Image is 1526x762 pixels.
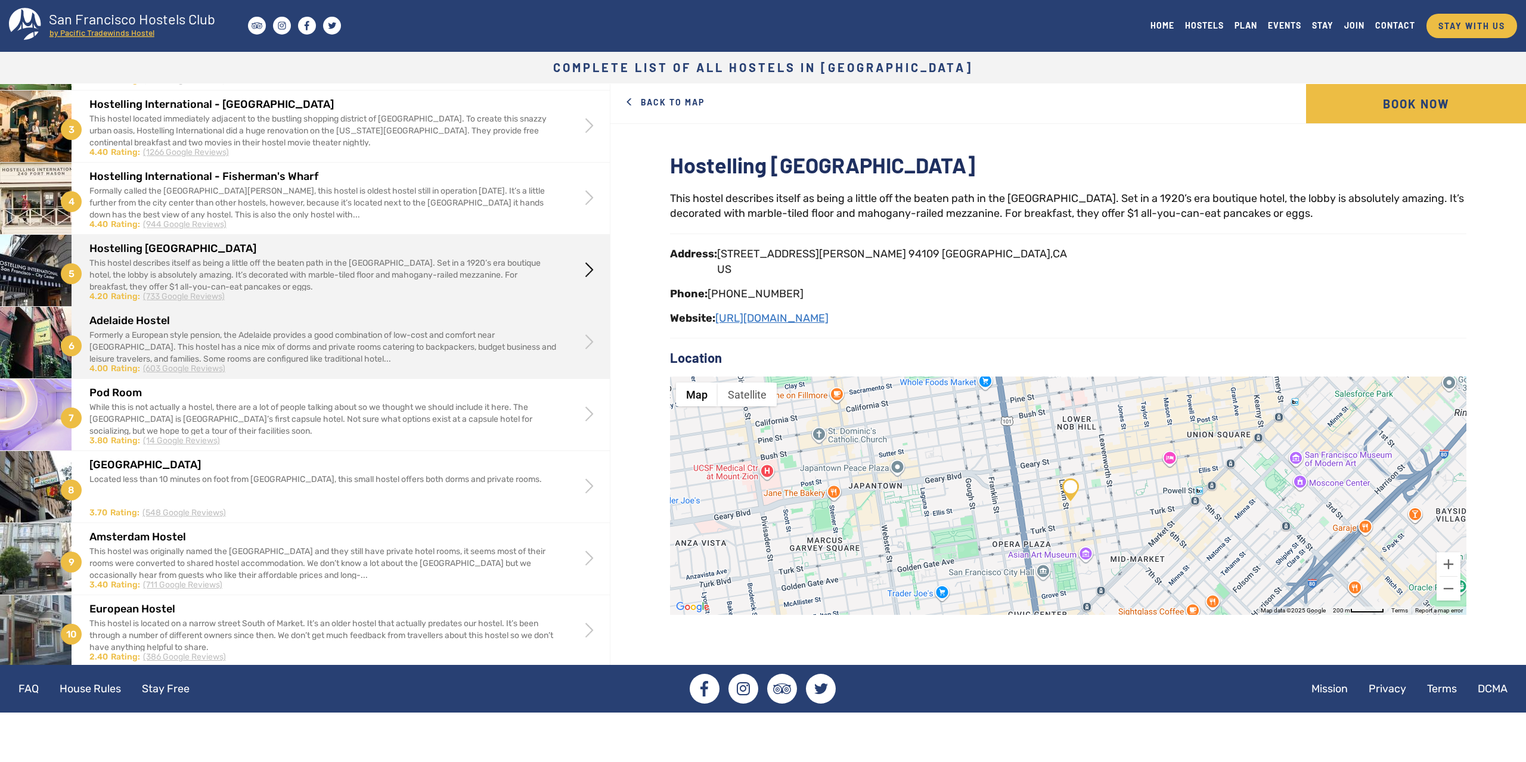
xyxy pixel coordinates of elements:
[89,99,556,111] h2: Hostelling International - [GEOGRAPHIC_DATA]
[89,474,556,486] div: Located less than 10 minutes on foot from [GEOGRAPHIC_DATA], this small hostel offers both dorms ...
[142,507,226,519] div: (548 Google Reviews)
[61,119,82,140] span: 3
[89,147,108,158] div: 4.40
[670,350,1466,365] h2: Location
[111,147,140,158] div: Rating:
[89,546,556,581] div: This hostel was originally named the [GEOGRAPHIC_DATA] and they still have private hotel rooms, i...
[673,599,712,615] a: Open this area in Google Maps (opens a new window)
[143,291,225,303] div: (733 Google Reviews)
[89,651,108,663] div: 2.40
[49,10,215,27] tspan: San Francisco Hostels Club
[1333,607,1350,614] span: 200 m
[728,674,758,704] a: Instagram
[1229,17,1263,33] a: PLAN
[908,247,939,260] span: 94109
[89,171,556,183] h2: Hostelling International - Fisherman's Wharf
[89,219,108,231] div: 4.40
[110,507,139,519] div: Rating:
[61,408,82,428] span: 7
[89,604,556,615] h2: European Hostel
[89,315,556,327] h2: Adelaide Hostel
[1302,674,1357,704] a: Mission
[670,310,715,326] div: Website:
[1418,674,1466,704] a: Terms
[717,246,1067,262] div: ,
[61,480,82,500] span: 8
[676,382,718,406] button: Show street map
[942,247,1050,260] span: [GEOGRAPHIC_DATA]
[1339,17,1370,33] a: JOIN
[89,257,556,293] div: This hostel describes itself as being a little off the beaten path in the [GEOGRAPHIC_DATA]. Set ...
[670,191,1466,222] div: This hostel describes itself as being a little off the beaten path in the [GEOGRAPHIC_DATA]. Set ...
[111,651,140,663] div: Rating:
[89,291,108,303] div: 4.20
[806,674,836,704] a: Twitter
[1426,14,1517,38] a: STAY WITH US
[1329,607,1388,615] button: Map Scale: 200 m per 53 pixels
[89,113,556,149] div: This hostel located immediately adjacent to the bustling shopping district of [GEOGRAPHIC_DATA]. ...
[111,291,140,303] div: Rating:
[61,624,82,645] span: 10
[717,262,1067,277] div: US
[1145,17,1180,33] a: HOME
[89,363,108,375] div: 4.00
[89,243,556,255] h2: Hostelling [GEOGRAPHIC_DATA]
[89,531,556,543] h2: Amsterdam Hostel
[1468,674,1517,704] a: DCMA
[61,552,82,573] span: 9
[143,219,227,231] div: (944 Google Reviews)
[717,247,906,260] span: [STREET_ADDRESS][PERSON_NAME]
[1391,607,1408,614] a: Terms
[89,329,556,365] div: Formerly a European style pension, the Adelaide provides a good combination of low-cost and comfo...
[1263,17,1307,33] a: EVENTS
[111,435,140,447] div: Rating:
[1370,17,1420,33] a: CONTACT
[111,219,140,231] div: Rating:
[61,335,82,356] span: 6
[1437,577,1460,601] button: Zoom out
[673,599,712,615] img: Google
[1307,17,1339,33] a: STAY
[61,191,82,212] span: 4
[619,84,711,121] a: Back to Map
[670,286,708,301] div: Phone:
[708,286,804,301] div: [PHONE_NUMBER]
[1437,552,1460,576] button: Zoom in
[670,153,1466,177] h2: Hostelling [GEOGRAPHIC_DATA]
[89,402,556,437] div: While this is not actually a hostel, there are a lot of people talking about so we thought we sho...
[89,459,556,471] h2: [GEOGRAPHIC_DATA]
[89,579,108,591] div: 3.40
[1415,607,1463,614] a: Report a map error
[143,363,225,375] div: (603 Google Reviews)
[132,674,199,704] a: Stay Free
[690,674,719,704] a: Facebook
[61,263,82,284] span: 5
[143,435,220,447] div: (14 Google Reviews)
[1180,17,1229,33] a: HOSTELS
[89,435,108,447] div: 3.80
[89,387,556,399] h2: Pod Room
[670,246,717,262] div: Address:
[715,312,829,325] a: [URL][DOMAIN_NAME]
[1053,247,1067,260] span: CA
[9,8,227,43] a: San Francisco Hostels Club by Pacific Tradewinds Hostel
[1359,674,1416,704] a: Privacy
[111,579,140,591] div: Rating:
[49,27,154,38] tspan: by Pacific Tradewinds Hostel
[9,674,48,704] a: FAQ
[718,382,777,406] button: Show satellite imagery
[1261,607,1326,614] span: Map data ©2025 Google
[89,507,107,519] div: 3.70
[89,618,556,654] div: This hostel is located on a narrow street South of Market. It’s an older hostel that actually pre...
[89,185,556,221] div: Formally called the [GEOGRAPHIC_DATA][PERSON_NAME], this hostel is oldest hostel still in operati...
[50,674,131,704] a: House Rules
[143,147,229,158] div: (1266 Google Reviews)
[767,674,797,704] a: Tripadvisor
[1306,84,1526,123] a: Book Now
[143,579,222,591] div: (711 Google Reviews)
[143,651,226,663] div: (386 Google Reviews)
[111,363,140,375] div: Rating:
